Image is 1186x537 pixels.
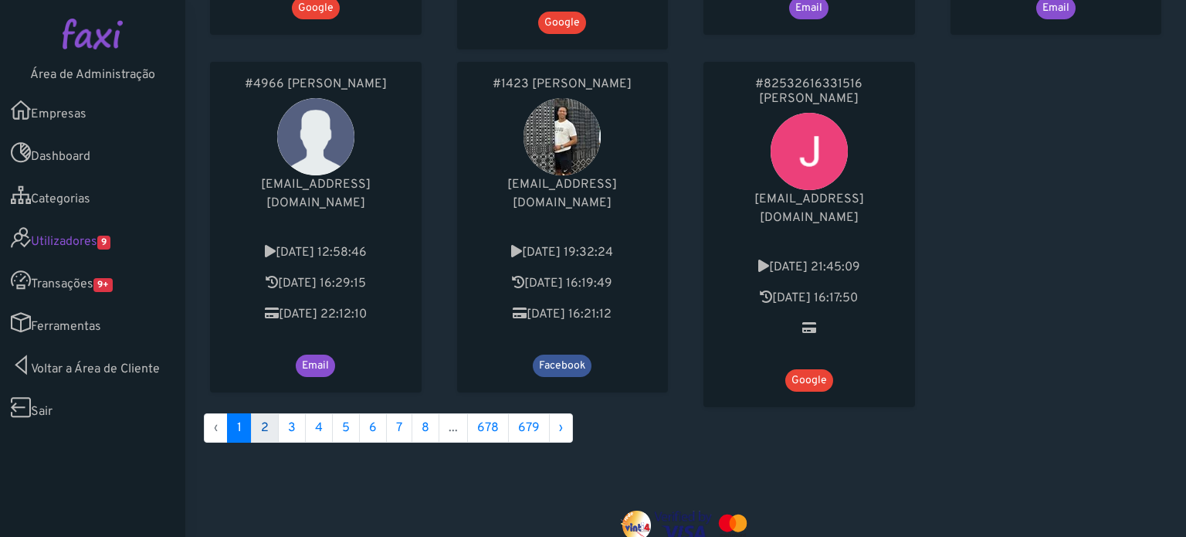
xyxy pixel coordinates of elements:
a: 679 [508,413,550,443]
a: 7 [386,413,412,443]
a: 5 [332,413,360,443]
span: 1 [227,413,252,443]
a: 6 [359,413,387,443]
p: Última actividade [473,274,653,293]
span: Facebook [533,355,591,377]
span: 9 [97,236,110,250]
p: Última actividade [225,274,406,293]
a: Proximo » [549,413,573,443]
span: [EMAIL_ADDRESS][DOMAIN_NAME] [261,177,371,211]
a: 2 [251,413,279,443]
span: Email [296,355,335,377]
a: 8 [412,413,439,443]
a: #82532616331516 [PERSON_NAME] [719,77,900,107]
p: Criado em [473,243,653,262]
li: « Anterior [204,413,228,443]
a: #4966 [PERSON_NAME] [225,77,406,92]
p: Criado em [719,258,900,277]
span: Google [538,12,586,34]
a: 4 [305,413,333,443]
p: Última transacção [719,320,900,338]
span: 9+ [93,278,113,292]
p: Criado em [225,243,406,262]
p: Última transacção [225,305,406,324]
a: 3 [278,413,306,443]
p: Última actividade [719,289,900,308]
span: [EMAIL_ADDRESS][DOMAIN_NAME] [507,177,617,211]
a: #1423 [PERSON_NAME] [473,77,653,92]
span: [EMAIL_ADDRESS][DOMAIN_NAME] [754,192,864,226]
a: 678 [467,413,509,443]
span: Google [785,369,833,392]
p: Última transacção [473,305,653,324]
